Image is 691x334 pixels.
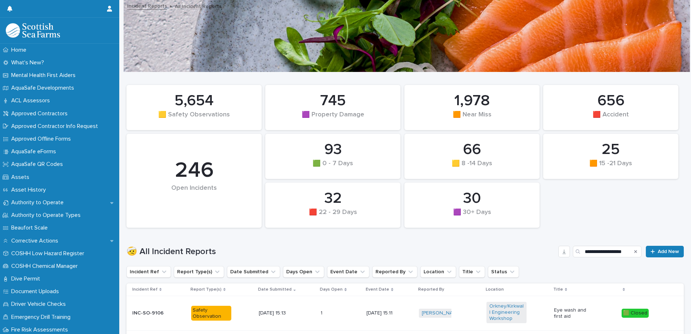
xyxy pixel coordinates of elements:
button: Report Type(s) [174,266,224,278]
div: 🟪 30+ Days [417,209,527,224]
p: AquaSafe QR Codes [8,161,69,168]
div: 25 [555,141,666,159]
p: Document Uploads [8,288,65,295]
p: AquaSafe Developments [8,85,80,91]
div: 🟨 8 -14 Days [417,160,527,175]
div: Safety Observation [191,306,231,321]
button: Incident Ref [126,266,171,278]
div: 🟥 22 - 29 Days [278,209,388,224]
p: Title [553,286,563,294]
p: Mental Health First Aiders [8,72,81,79]
p: Beaufort Scale [8,224,53,231]
button: Event Date [327,266,369,278]
p: Emergency Drill Training [8,314,76,321]
p: Fire Risk Assessments [8,326,74,333]
h1: 🤕 All Incident Reports [126,247,555,257]
p: Incident Ref [132,286,158,294]
div: 246 [139,158,249,184]
div: 🟥 Accident [555,111,666,126]
p: What's New? [8,59,50,66]
div: 745 [278,92,388,110]
div: 🟧 Near Miss [417,111,527,126]
p: All Incident Reports [175,2,222,10]
p: Home [8,47,32,53]
p: Days Open [320,286,343,294]
p: Approved Contractors [8,110,73,117]
tr: INC-SO-9106Safety Observation[DATE] 15:1311 [DATE] 15:11[PERSON_NAME] Orkney/Kirkwall Engineering... [126,296,684,330]
p: COSHH Low Hazard Register [8,250,90,257]
p: Dive Permit [8,275,46,282]
p: [DATE] 15:11 [366,310,407,316]
a: Incident Reports [127,1,167,10]
p: Event Date [366,286,389,294]
a: Add New [646,246,684,257]
p: Approved Offline Forms [8,136,77,142]
p: Corrective Actions [8,237,64,244]
p: Eye wash and first aid [554,307,594,320]
p: Location [486,286,504,294]
div: 🟨 Safety Observations [139,111,249,126]
button: Location [420,266,456,278]
button: Reported By [372,266,417,278]
p: Date Submitted [258,286,292,294]
button: Title [459,266,485,278]
p: Asset History [8,187,52,193]
p: 1 [321,309,324,316]
div: 5,654 [139,92,249,110]
p: Report Type(s) [190,286,222,294]
div: 🟪 Property Damage [278,111,388,126]
p: Assets [8,174,35,181]
input: Search [573,246,641,257]
div: 32 [278,189,388,207]
p: ACL Assessors [8,97,56,104]
button: Days Open [283,266,324,278]
p: [DATE] 15:13 [259,310,299,316]
div: 🟩 Closed [622,309,649,318]
p: Reported By [418,286,444,294]
p: Approved Contractor Info Request [8,123,104,130]
p: Authority to Operate Types [8,212,86,219]
div: 🟧 15 -21 Days [555,160,666,175]
p: Driver Vehicle Checks [8,301,72,308]
button: Status [488,266,519,278]
div: 656 [555,92,666,110]
p: COSHH Chemical Manager [8,263,83,270]
a: [PERSON_NAME] [422,310,461,316]
div: Open Incidents [139,184,249,207]
p: AquaSafe eForms [8,148,62,155]
a: Orkney/Kirkwall Engineering Workshop [489,303,524,321]
span: Add New [658,249,679,254]
div: 🟩 0 - 7 Days [278,160,388,175]
p: INC-SO-9106 [132,310,172,316]
img: bPIBxiqnSb2ggTQWdOVV [6,23,60,38]
button: Date Submitted [227,266,280,278]
div: 30 [417,189,527,207]
div: 66 [417,141,527,159]
p: Authority to Operate [8,199,69,206]
div: 93 [278,141,388,159]
div: 1,978 [417,92,527,110]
